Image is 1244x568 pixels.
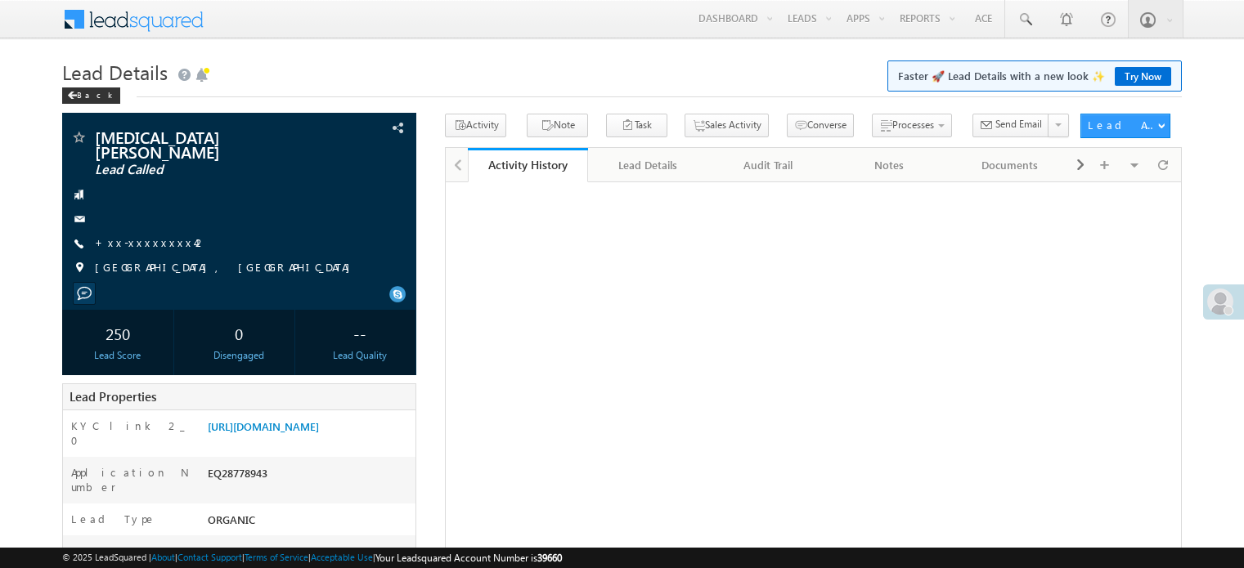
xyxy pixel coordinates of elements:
a: Documents [950,148,1071,182]
span: Lead Called [95,162,314,178]
span: Lead Details [62,59,168,85]
a: Lead Details [588,148,708,182]
div: Notes [842,155,935,175]
div: Lead Quality [308,348,411,363]
a: Activity History [468,148,588,182]
label: Application Number [71,465,191,494]
label: KYC link 2_0 [71,418,191,448]
div: Audit Trail [722,155,815,175]
span: [MEDICAL_DATA][PERSON_NAME] [95,129,314,159]
a: Notes [829,148,950,182]
button: Sales Activity [685,114,769,137]
div: Activity History [480,157,576,172]
span: [GEOGRAPHIC_DATA], [GEOGRAPHIC_DATA] [95,260,358,276]
button: Converse [787,114,854,137]
div: ORGANIC [204,512,415,534]
span: Faster 🚀 Lead Details with a new look ✨ [898,68,1171,84]
a: Try Now [1115,67,1171,86]
button: Lead Actions [1080,114,1170,138]
button: Note [527,114,588,137]
label: Owner [71,543,110,558]
span: Your Leadsquared Account Number is [375,552,562,564]
button: Processes [872,114,952,137]
div: EQ28778943 [204,465,415,488]
div: 250 [66,318,169,348]
div: Disengaged [187,348,290,363]
span: © 2025 LeadSquared | | | | | [62,550,562,566]
a: Back [62,87,128,101]
a: Audit Trail [709,148,829,182]
span: Lead Properties [70,388,156,405]
div: Documents [963,155,1056,175]
div: Back [62,87,120,104]
div: Lead Actions [1088,118,1157,132]
span: 39660 [537,552,562,564]
div: Lead Score [66,348,169,363]
a: [URL][DOMAIN_NAME] [208,419,319,433]
span: [PERSON_NAME] [208,544,290,558]
div: Lead Details [601,155,694,175]
a: +xx-xxxxxxxx42 [95,235,207,249]
button: Activity [445,114,506,137]
a: Contact Support [177,552,242,562]
label: Lead Type [71,512,156,526]
span: Processes [892,119,934,131]
div: 0 [187,318,290,348]
span: Send Email [995,117,1042,132]
a: Terms of Service [245,552,308,562]
div: -- [308,318,411,348]
a: Acceptable Use [311,552,373,562]
button: Task [606,114,667,137]
button: Send Email [972,114,1049,137]
a: About [151,552,175,562]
